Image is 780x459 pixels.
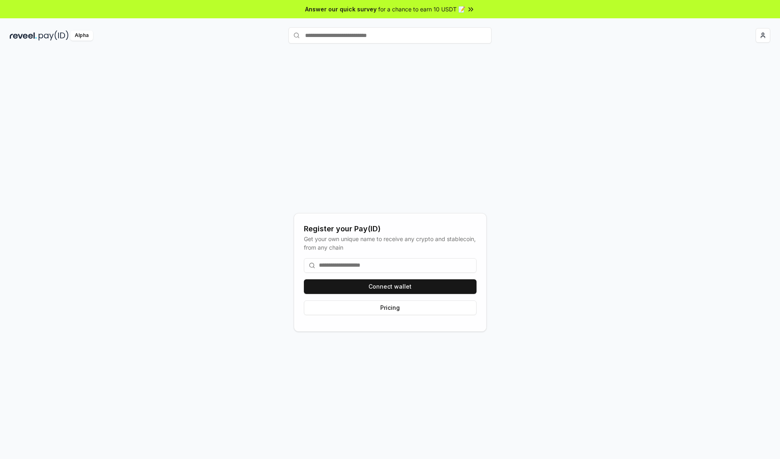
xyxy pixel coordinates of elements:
span: for a chance to earn 10 USDT 📝 [378,5,465,13]
img: pay_id [39,30,69,41]
span: Answer our quick survey [305,5,377,13]
img: reveel_dark [10,30,37,41]
button: Pricing [304,300,477,315]
button: Connect wallet [304,279,477,294]
div: Alpha [70,30,93,41]
div: Get your own unique name to receive any crypto and stablecoin, from any chain [304,235,477,252]
div: Register your Pay(ID) [304,223,477,235]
